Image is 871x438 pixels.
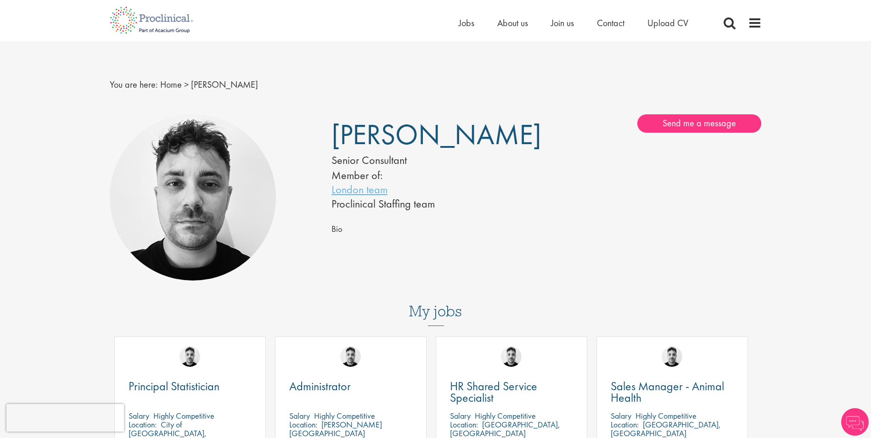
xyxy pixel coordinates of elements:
[611,378,724,405] span: Sales Manager - Animal Health
[340,346,361,367] img: Dean Fisher
[551,17,574,29] a: Join us
[459,17,474,29] a: Jobs
[110,114,276,281] img: Dean Fisher
[184,79,189,90] span: >
[289,410,310,421] span: Salary
[597,17,624,29] a: Contact
[314,410,375,421] p: Highly Competitive
[647,17,688,29] a: Upload CV
[611,419,639,430] span: Location:
[129,381,252,392] a: Principal Statistician
[180,346,200,367] img: Dean Fisher
[289,419,317,430] span: Location:
[501,346,522,367] img: Dean Fisher
[129,378,219,394] span: Principal Statistician
[289,381,412,392] a: Administrator
[129,410,149,421] span: Salary
[497,17,528,29] a: About us
[160,79,182,90] a: breadcrumb link
[153,410,214,421] p: Highly Competitive
[611,381,734,404] a: Sales Manager - Animal Health
[110,303,762,319] h3: My jobs
[662,346,682,367] img: Dean Fisher
[332,116,541,153] span: [PERSON_NAME]
[191,79,258,90] span: [PERSON_NAME]
[635,410,697,421] p: Highly Competitive
[110,79,158,90] span: You are here:
[332,182,388,197] a: London team
[129,419,157,430] span: Location:
[450,410,471,421] span: Salary
[332,224,343,235] span: Bio
[332,197,519,211] li: Proclinical Staffing team
[332,152,519,168] div: Senior Consultant
[475,410,536,421] p: Highly Competitive
[450,419,478,430] span: Location:
[611,410,631,421] span: Salary
[637,114,761,133] a: Send me a message
[450,378,537,405] span: HR Shared Service Specialist
[450,381,573,404] a: HR Shared Service Specialist
[289,378,351,394] span: Administrator
[6,404,124,432] iframe: reCAPTCHA
[841,408,869,436] img: Chatbot
[332,168,382,182] label: Member of:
